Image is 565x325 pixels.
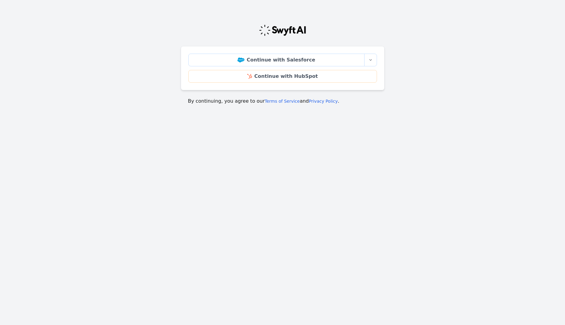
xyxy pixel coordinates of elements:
p: By continuing, you agree to our and . [188,98,377,105]
a: Terms of Service [265,99,300,104]
a: Continue with Salesforce [188,54,365,66]
img: HubSpot [247,74,252,79]
a: Continue with HubSpot [188,70,377,83]
a: Privacy Policy [309,99,338,104]
img: Swyft Logo [259,24,307,36]
img: Salesforce [237,58,244,62]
